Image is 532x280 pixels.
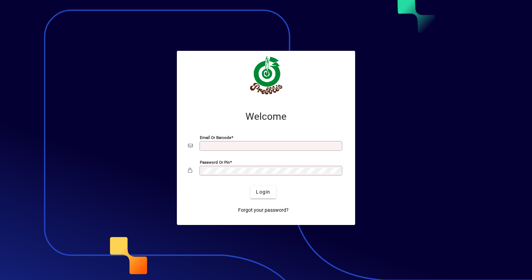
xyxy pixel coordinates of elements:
[200,135,231,140] mat-label: Email or Barcode
[188,111,344,123] h2: Welcome
[256,188,270,196] span: Login
[200,160,230,164] mat-label: Password or Pin
[238,207,289,214] span: Forgot your password?
[235,204,291,217] a: Forgot your password?
[250,186,276,199] button: Login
